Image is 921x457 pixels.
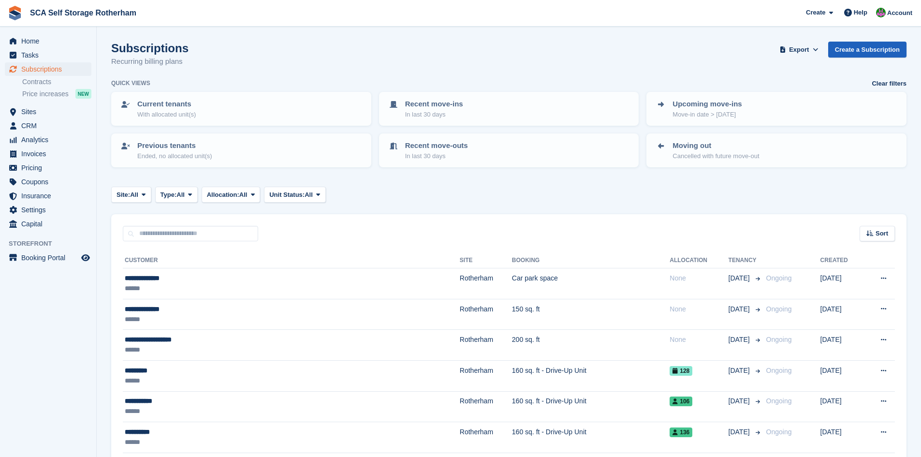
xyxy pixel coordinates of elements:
span: Ongoing [766,367,792,374]
span: Type: [161,190,177,200]
td: Rotherham [460,268,512,299]
span: Capital [21,217,79,231]
a: Upcoming move-ins Move-in date > [DATE] [647,93,906,125]
span: 106 [670,397,692,406]
p: In last 30 days [405,110,463,119]
div: None [670,304,728,314]
p: Recent move-outs [405,140,468,151]
span: Storefront [9,239,96,249]
span: Price increases [22,89,69,99]
td: [DATE] [820,330,863,361]
div: None [670,273,728,283]
span: Account [887,8,912,18]
td: [DATE] [820,360,863,391]
p: Recent move-ins [405,99,463,110]
td: 160 sq. ft - Drive-Up Unit [512,391,670,422]
span: Sort [876,229,888,238]
img: Sarah Race [876,8,886,17]
th: Booking [512,253,670,268]
p: Previous tenants [137,140,212,151]
p: Move-in date > [DATE] [672,110,742,119]
p: Moving out [672,140,759,151]
span: Home [21,34,79,48]
p: Ended, no allocated unit(s) [137,151,212,161]
span: 136 [670,428,692,437]
th: Allocation [670,253,728,268]
span: Analytics [21,133,79,147]
p: Upcoming move-ins [672,99,742,110]
a: SCA Self Storage Rotherham [26,5,140,21]
p: Current tenants [137,99,196,110]
span: Invoices [21,147,79,161]
button: Export [778,42,820,58]
a: Clear filters [872,79,906,88]
span: [DATE] [729,304,752,314]
span: Unit Status: [269,190,305,200]
a: Current tenants With allocated unit(s) [112,93,370,125]
span: [DATE] [729,427,752,437]
a: Recent move-ins In last 30 days [380,93,638,125]
span: Ongoing [766,336,792,343]
a: menu [5,34,91,48]
a: Recent move-outs In last 30 days [380,134,638,166]
th: Tenancy [729,253,762,268]
a: menu [5,133,91,147]
a: Moving out Cancelled with future move-out [647,134,906,166]
a: menu [5,161,91,175]
span: Pricing [21,161,79,175]
td: Rotherham [460,422,512,453]
td: 160 sq. ft - Drive-Up Unit [512,360,670,391]
h1: Subscriptions [111,42,189,55]
a: Contracts [22,77,91,87]
a: menu [5,251,91,265]
td: Car park space [512,268,670,299]
span: Coupons [21,175,79,189]
span: CRM [21,119,79,133]
td: Rotherham [460,391,512,422]
a: Previous tenants Ended, no allocated unit(s) [112,134,370,166]
span: [DATE] [729,366,752,376]
span: Insurance [21,189,79,203]
span: [DATE] [729,273,752,283]
span: Sites [21,105,79,118]
span: Export [789,45,809,55]
span: Booking Portal [21,251,79,265]
td: Rotherham [460,360,512,391]
a: menu [5,62,91,76]
a: menu [5,217,91,231]
a: Preview store [80,252,91,264]
td: [DATE] [820,299,863,330]
th: Site [460,253,512,268]
p: Recurring billing plans [111,56,189,67]
span: Help [854,8,867,17]
button: Unit Status: All [264,187,325,203]
th: Customer [123,253,460,268]
td: 150 sq. ft [512,299,670,330]
a: Create a Subscription [828,42,906,58]
span: Create [806,8,825,17]
td: 160 sq. ft - Drive-Up Unit [512,422,670,453]
img: stora-icon-8386f47178a22dfd0bd8f6a31ec36ba5ce8667c1dd55bd0f319d3a0aa187defe.svg [8,6,22,20]
span: Site: [117,190,130,200]
button: Type: All [155,187,198,203]
span: 128 [670,366,692,376]
span: All [305,190,313,200]
button: Allocation: All [202,187,261,203]
a: menu [5,119,91,133]
span: All [176,190,185,200]
a: menu [5,203,91,217]
a: menu [5,48,91,62]
td: [DATE] [820,268,863,299]
p: Cancelled with future move-out [672,151,759,161]
td: 200 sq. ft [512,330,670,361]
h6: Quick views [111,79,150,88]
td: [DATE] [820,391,863,422]
a: menu [5,175,91,189]
span: All [239,190,248,200]
a: menu [5,189,91,203]
span: [DATE] [729,335,752,345]
span: Settings [21,203,79,217]
span: [DATE] [729,396,752,406]
td: Rotherham [460,330,512,361]
a: menu [5,105,91,118]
